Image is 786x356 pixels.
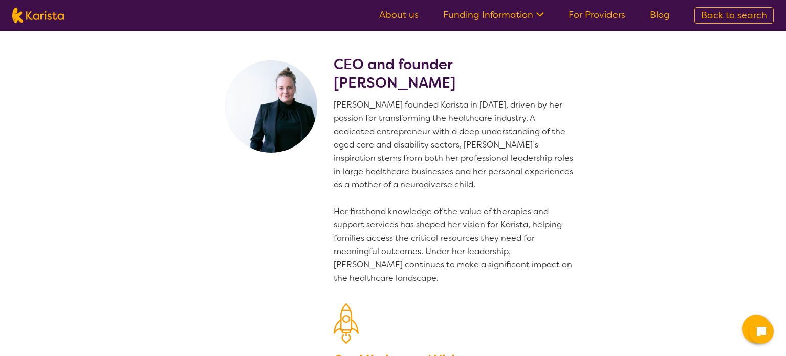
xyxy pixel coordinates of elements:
[334,303,359,344] img: Our Mission
[334,98,577,285] p: [PERSON_NAME] founded Karista in [DATE], driven by her passion for transforming the healthcare in...
[742,315,771,343] button: Channel Menu
[379,9,419,21] a: About us
[443,9,544,21] a: Funding Information
[650,9,670,21] a: Blog
[569,9,625,21] a: For Providers
[334,55,577,92] h2: CEO and founder [PERSON_NAME]
[694,7,774,24] a: Back to search
[12,8,64,23] img: Karista logo
[701,9,767,22] span: Back to search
